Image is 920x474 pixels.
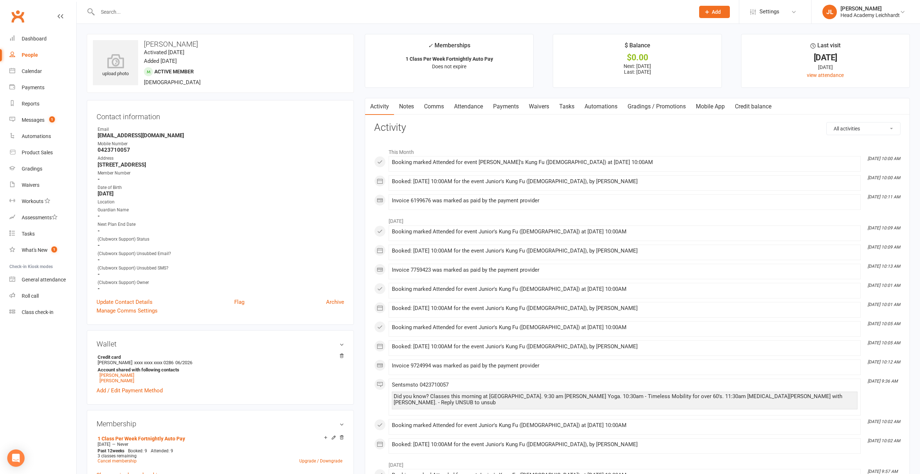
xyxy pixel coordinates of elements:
[22,150,53,155] div: Product Sales
[117,442,128,447] span: Never
[560,54,715,61] div: $0.00
[98,453,137,458] span: 3 classes remaining
[748,54,903,61] div: [DATE]
[98,442,110,447] span: [DATE]
[868,225,900,230] i: [DATE] 10:09 AM
[868,283,900,288] i: [DATE] 10:01 AM
[22,247,48,253] div: What's New
[691,98,730,115] a: Mobile App
[868,264,900,269] i: [DATE] 10:13 AM
[97,298,153,306] a: Update Contact Details
[840,12,900,18] div: Head Academy Leichhardt
[392,363,857,369] div: Invoice 9724994 was marked as paid by the payment provider
[49,116,55,122] span: 1
[98,176,344,182] strong: -
[51,246,57,253] span: 1
[9,288,76,304] a: Roll call
[868,379,898,384] i: [DATE] 9:36 AM
[99,378,134,383] a: [PERSON_NAME]
[22,215,57,220] div: Assessments
[9,128,76,145] a: Automations
[97,353,344,384] li: [PERSON_NAME]
[9,242,76,258] a: What's New1
[9,47,76,63] a: People
[9,79,76,96] a: Payments
[22,85,44,90] div: Payments
[868,359,900,365] i: [DATE] 10:12 AM
[134,360,174,365] span: xxxx xxxx xxxx 0286
[97,110,344,121] h3: Contact information
[394,393,856,406] div: Did you know? Classes this morning at [GEOGRAPHIC_DATA]. 9:30 am [PERSON_NAME] Yoga. 10:30am - Ti...
[9,145,76,161] a: Product Sales
[392,178,857,185] div: Booked: [DATE] 10:00AM for the event Junior's Kung Fu ([DEMOGRAPHIC_DATA]), by [PERSON_NAME]
[151,448,173,453] span: Attended: 9
[394,98,419,115] a: Notes
[98,436,185,441] a: 1 Class Per Week Fortnightly Auto Pay
[98,126,344,133] div: Email
[432,64,466,69] span: Does not expire
[98,161,344,168] strong: [STREET_ADDRESS]
[98,199,344,206] div: Location
[524,98,554,115] a: Waivers
[22,198,43,204] div: Workouts
[98,367,341,372] strong: Account shared with following contacts
[868,321,900,326] i: [DATE] 10:05 AM
[374,145,900,156] li: This Month
[730,98,776,115] a: Credit balance
[868,245,900,250] i: [DATE] 10:09 AM
[98,207,344,214] div: Guardian Name
[22,166,42,172] div: Gradings
[22,101,39,107] div: Reports
[98,242,344,249] strong: -
[712,9,721,15] span: Add
[699,6,730,18] button: Add
[392,229,857,235] div: Booking marked Attended for event Junior's Kung Fu ([DEMOGRAPHIC_DATA]) at [DATE] 10:00AM
[374,214,900,225] li: [DATE]
[98,236,344,243] div: (Clubworx Support) Status
[144,58,177,64] time: Added [DATE]
[579,98,622,115] a: Automations
[22,309,54,315] div: Class check-in
[9,96,76,112] a: Reports
[22,117,44,123] div: Messages
[97,386,163,395] a: Add / Edit Payment Method
[488,98,524,115] a: Payments
[9,272,76,288] a: General attendance kiosk mode
[99,372,134,378] a: [PERSON_NAME]
[810,41,840,54] div: Last visit
[9,177,76,193] a: Waivers
[625,41,650,54] div: $ Balance
[406,56,493,62] strong: 1 Class Per Week Fortnightly Auto Pay
[175,360,192,365] span: 06/2026
[840,5,900,12] div: [PERSON_NAME]
[154,69,194,74] span: Active member
[428,42,433,49] i: ✓
[234,298,244,306] a: Flag
[98,458,137,464] a: Cancel membership
[144,79,201,86] span: [DEMOGRAPHIC_DATA]
[98,141,344,147] div: Mobile Number
[98,448,112,453] span: Past 12
[392,248,857,254] div: Booked: [DATE] 10:00AM for the event Junior's Kung Fu ([DEMOGRAPHIC_DATA]), by [PERSON_NAME]
[449,98,488,115] a: Attendance
[144,49,184,56] time: Activated [DATE]
[622,98,691,115] a: Gradings / Promotions
[392,422,857,428] div: Booking marked Attended for event Junior's Kung Fu ([DEMOGRAPHIC_DATA]) at [DATE] 10:00AM
[98,190,344,197] strong: [DATE]
[98,279,344,286] div: (Clubworx Support) Owner
[868,156,900,161] i: [DATE] 10:00 AM
[98,155,344,162] div: Address
[96,448,126,453] div: weeks
[9,193,76,210] a: Workouts
[98,147,344,153] strong: 0423710057
[98,354,341,360] strong: Credit card
[374,457,900,469] li: [DATE]
[22,133,51,139] div: Automations
[392,305,857,311] div: Booked: [DATE] 10:00AM for the event Junior's Kung Fu ([DEMOGRAPHIC_DATA]), by [PERSON_NAME]
[22,182,39,188] div: Waivers
[22,68,42,74] div: Calendar
[374,122,900,133] h3: Activity
[97,340,344,348] h3: Wallet
[822,5,837,19] div: JL
[560,63,715,75] p: Next: [DATE] Last: [DATE]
